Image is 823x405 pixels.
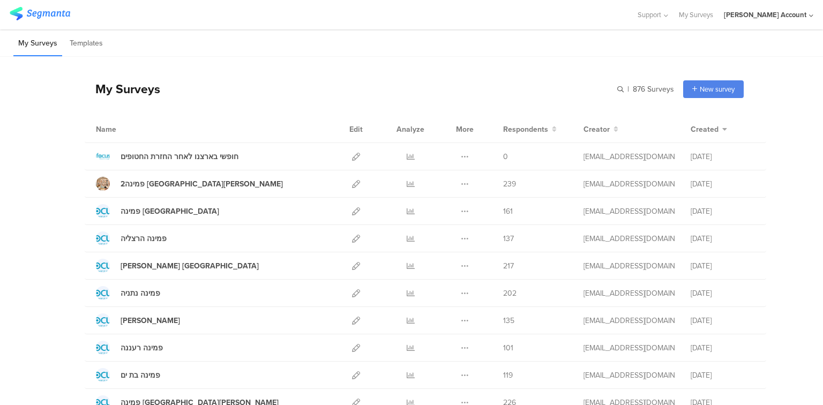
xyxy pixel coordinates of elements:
[503,206,513,217] span: 161
[691,370,755,381] div: [DATE]
[638,10,661,20] span: Support
[96,204,219,218] a: פמינה [GEOGRAPHIC_DATA]
[583,370,675,381] div: odelya@ifocus-r.com
[583,233,675,244] div: odelya@ifocus-r.com
[503,233,514,244] span: 137
[583,288,675,299] div: odelya@ifocus-r.com
[96,368,160,382] a: פמינה בת ים
[503,151,508,162] span: 0
[691,124,727,135] button: Created
[85,80,160,98] div: My Surveys
[503,178,516,190] span: 239
[691,233,755,244] div: [DATE]
[96,259,259,273] a: [PERSON_NAME] [GEOGRAPHIC_DATA]
[121,342,163,354] div: פמינה רעננה
[121,151,238,162] div: חופשי בארצנו לאחר החזרת החטופים
[96,286,160,300] a: פמינה נתניה
[96,124,160,135] div: Name
[121,206,219,217] div: פמינה אשדוד
[583,342,675,354] div: odelya@ifocus-r.com
[691,260,755,272] div: [DATE]
[503,315,514,326] span: 135
[583,315,675,326] div: odelya@ifocus-r.com
[96,149,238,163] a: חופשי בארצנו לאחר החזרת החטופים
[13,31,62,56] li: My Surveys
[503,342,513,354] span: 101
[583,151,675,162] div: odelya@ifocus-r.com
[724,10,806,20] div: [PERSON_NAME] Account
[583,178,675,190] div: odelya@ifocus-r.com
[691,124,719,135] span: Created
[121,315,180,326] div: פמינה אשקלון
[691,315,755,326] div: [DATE]
[503,124,557,135] button: Respondents
[691,178,755,190] div: [DATE]
[96,177,283,191] a: 2פמינה [GEOGRAPHIC_DATA][PERSON_NAME]
[583,124,610,135] span: Creator
[121,178,283,190] div: 2פמינה פתח תקווה
[345,116,368,142] div: Edit
[121,260,259,272] div: פמינה גרנד קניון חיפה
[691,151,755,162] div: [DATE]
[583,260,675,272] div: odelya@ifocus-r.com
[96,341,163,355] a: פמינה רעננה
[503,370,513,381] span: 119
[700,84,735,94] span: New survey
[691,342,755,354] div: [DATE]
[633,84,674,95] span: 876 Surveys
[503,260,514,272] span: 217
[121,370,160,381] div: פמינה בת ים
[583,206,675,217] div: odelya@ifocus-r.com
[121,233,167,244] div: פמינה הרצליה
[96,313,180,327] a: [PERSON_NAME]
[691,206,755,217] div: [DATE]
[503,288,517,299] span: 202
[453,116,476,142] div: More
[65,31,108,56] li: Templates
[394,116,427,142] div: Analyze
[626,84,631,95] span: |
[503,124,548,135] span: Respondents
[583,124,618,135] button: Creator
[10,7,70,20] img: segmanta logo
[121,288,160,299] div: פמינה נתניה
[691,288,755,299] div: [DATE]
[96,231,167,245] a: פמינה הרצליה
